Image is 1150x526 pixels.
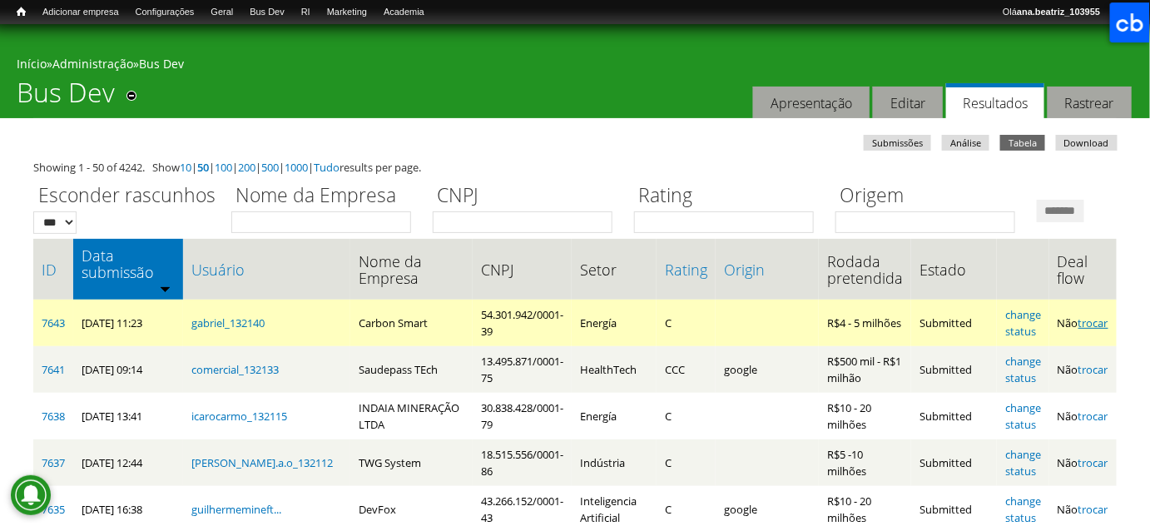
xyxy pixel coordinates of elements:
[215,160,232,175] a: 100
[350,300,473,346] td: Carbon Smart
[1078,455,1108,470] a: trocar
[127,4,203,21] a: Configurações
[42,362,65,377] a: 7641
[1108,4,1142,21] a: Sair
[1005,447,1041,479] a: change status
[17,56,1133,77] div: » »
[350,393,473,439] td: INDAIA MINERAÇÃO LTDA
[473,346,572,393] td: 13.495.871/0001-75
[42,455,65,470] a: 7637
[17,56,47,72] a: Início
[197,160,209,175] a: 50
[350,346,473,393] td: Saudepass TEch
[657,439,716,486] td: C
[873,87,943,119] a: Editar
[572,346,657,393] td: HealthTech
[819,439,911,486] td: R$5 -10 milhões
[473,439,572,486] td: 18.515.556/0001-86
[191,455,333,470] a: [PERSON_NAME].a.o_132112
[1049,239,1117,300] th: Deal flow
[73,393,183,439] td: [DATE] 13:41
[1078,409,1108,424] a: trocar
[657,346,716,393] td: CCC
[82,247,175,280] a: Data submissão
[241,4,293,21] a: Bus Dev
[139,56,184,72] a: Bus Dev
[42,409,65,424] a: 7638
[34,4,127,21] a: Adicionar empresa
[433,181,623,211] label: CNPJ
[1078,315,1108,330] a: trocar
[191,261,342,278] a: Usuário
[1049,300,1117,346] td: Não
[835,181,1026,211] label: Origem
[572,239,657,300] th: Setor
[1005,354,1041,385] a: change status
[33,181,221,211] label: Esconder rascunhos
[819,346,911,393] td: R$500 mil - R$1 milhão
[375,4,433,21] a: Academia
[1049,393,1117,439] td: Não
[665,261,707,278] a: Rating
[1049,439,1117,486] td: Não
[1005,494,1041,525] a: change status
[473,300,572,346] td: 54.301.942/0001-39
[8,4,34,20] a: Início
[1049,346,1117,393] td: Não
[42,261,65,278] a: ID
[864,135,931,151] a: Submissões
[42,502,65,517] a: 7635
[191,362,279,377] a: comercial_132133
[1048,87,1132,119] a: Rastrear
[819,239,911,300] th: Rodada pretendida
[911,300,997,346] td: Submitted
[52,56,133,72] a: Administração
[634,181,825,211] label: Rating
[1000,135,1045,151] a: Tabela
[819,300,911,346] td: R$4 - 5 milhões
[572,300,657,346] td: Energía
[572,439,657,486] td: Indústria
[238,160,255,175] a: 200
[946,83,1044,119] a: Resultados
[473,393,572,439] td: 30.838.428/0001-79
[33,159,1117,176] div: Showing 1 - 50 of 4242. Show | | | | | | results per page.
[191,409,287,424] a: icarocarmo_132115
[73,439,183,486] td: [DATE] 12:44
[911,239,997,300] th: Estado
[942,135,989,151] a: Análise
[657,300,716,346] td: C
[73,346,183,393] td: [DATE] 09:14
[231,181,422,211] label: Nome da Empresa
[1005,400,1041,432] a: change status
[819,393,911,439] td: R$10 - 20 milhões
[724,261,810,278] a: Origin
[261,160,279,175] a: 500
[657,393,716,439] td: C
[1078,362,1108,377] a: trocar
[1017,7,1100,17] strong: ana.beatriz_103955
[911,439,997,486] td: Submitted
[473,239,572,300] th: CNPJ
[716,346,819,393] td: google
[293,4,319,21] a: RI
[319,4,375,21] a: Marketing
[350,439,473,486] td: TWG System
[572,393,657,439] td: Energía
[1005,307,1041,339] a: change status
[180,160,191,175] a: 10
[202,4,241,21] a: Geral
[160,283,171,294] img: ordem crescente
[350,239,473,300] th: Nome da Empresa
[73,300,183,346] td: [DATE] 11:23
[191,502,281,517] a: guilhermemineft...
[911,346,997,393] td: Submitted
[1078,502,1108,517] a: trocar
[17,6,26,17] span: Início
[17,77,115,118] h1: Bus Dev
[753,87,870,119] a: Apresentação
[994,4,1108,21] a: Oláana.beatriz_103955
[314,160,340,175] a: Tudo
[911,393,997,439] td: Submitted
[285,160,308,175] a: 1000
